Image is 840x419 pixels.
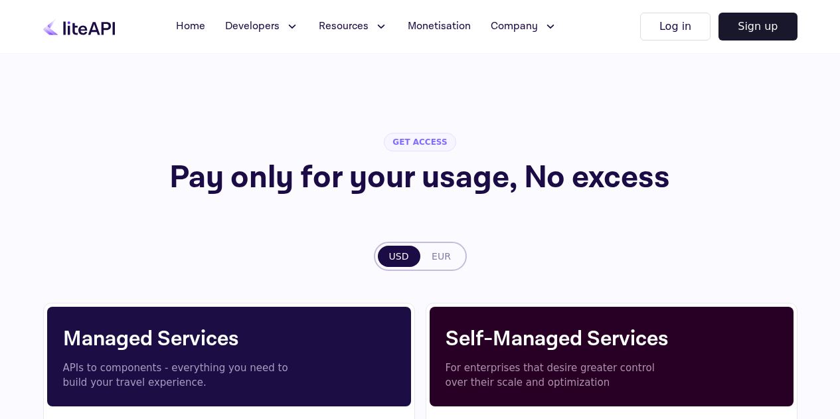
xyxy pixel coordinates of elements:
[63,361,295,390] p: APIs to components - everything you need to build your travel experience.
[446,361,678,390] p: For enterprises that desire greater control over their scale and optimization
[384,133,456,151] span: GET ACCESS
[311,13,396,40] button: Resources
[176,19,205,35] span: Home
[420,246,463,267] button: EUR
[168,13,213,40] a: Home
[640,13,711,41] button: Log in
[400,13,479,40] a: Monetisation
[80,162,759,194] h1: Pay only for your usage, No excess
[225,19,280,35] span: Developers
[319,19,369,35] span: Resources
[483,13,565,40] button: Company
[446,323,778,355] h4: Self-Managed Services
[718,13,797,41] button: Sign up
[378,246,420,267] button: USD
[217,13,307,40] button: Developers
[408,19,471,35] span: Monetisation
[491,19,538,35] span: Company
[63,323,395,355] h4: Managed Services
